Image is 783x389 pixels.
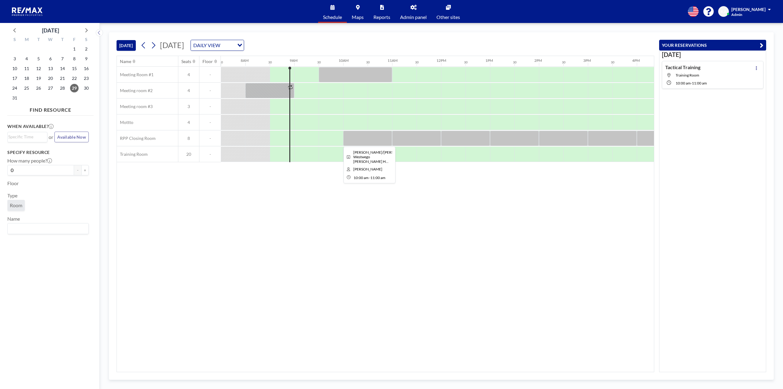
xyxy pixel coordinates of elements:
div: 30 [464,60,468,64]
span: Training Room [676,73,699,77]
span: - [199,88,221,93]
div: 30 [317,60,321,64]
div: 30 [415,60,419,64]
span: Tuesday, August 12, 2025 [34,64,43,73]
span: 8 [178,136,199,141]
div: Seats [181,59,191,64]
span: Monday, August 4, 2025 [22,54,31,63]
div: 4PM [632,58,640,63]
span: Reports [373,15,390,20]
div: T [33,36,45,44]
span: Other sites [436,15,460,20]
span: Wednesday, August 6, 2025 [46,54,55,63]
span: 10:00 AM [354,175,369,180]
label: Type [7,193,17,199]
div: 30 [366,60,370,64]
span: Admin [731,12,742,17]
span: Friday, August 8, 2025 [70,54,79,63]
span: Wednesday, August 20, 2025 [46,74,55,83]
span: Friday, August 1, 2025 [70,45,79,53]
span: - [199,120,221,125]
button: + [81,165,89,175]
span: Meeting room #3 [117,104,153,109]
span: Tuesday, August 26, 2025 [34,84,43,92]
input: Search for option [8,133,44,140]
div: T [56,36,68,44]
div: 30 [562,60,566,64]
span: RPP Closing Room [117,136,156,141]
span: - [199,72,221,77]
div: 30 [513,60,517,64]
div: S [9,36,21,44]
span: Sunday, August 24, 2025 [10,84,19,92]
span: Schedule [323,15,342,20]
h4: Tactical Training [665,64,700,70]
input: Search for option [222,41,234,49]
h3: [DATE] [662,51,763,58]
span: 11:00 AM [692,81,707,85]
input: Search for option [8,225,85,233]
span: Thursday, August 7, 2025 [58,54,67,63]
label: How many people? [7,158,52,164]
span: Tuesday, August 5, 2025 [34,54,43,63]
div: 2PM [534,58,542,63]
span: Training Room [117,151,148,157]
span: 20 [178,151,199,157]
span: Sunday, August 10, 2025 [10,64,19,73]
span: Sunday, August 31, 2025 [10,94,19,102]
span: 4 [178,72,199,77]
div: 10AM [339,58,349,63]
div: [DATE] [42,26,59,35]
span: Meeting room #2 [117,88,153,93]
span: [PERSON_NAME] [731,7,766,12]
label: Name [7,216,20,222]
button: Available Now [54,132,89,142]
div: W [45,36,57,44]
span: Stephanie Hiser [353,167,382,171]
div: Search for option [191,40,244,50]
span: - [199,136,221,141]
span: Friday, August 15, 2025 [70,64,79,73]
div: 30 [611,60,614,64]
div: 12PM [436,58,446,63]
span: - [691,81,692,85]
span: 4 [178,120,199,125]
img: organization-logo [10,6,45,18]
div: Search for option [8,223,88,234]
span: Mottto [117,120,133,125]
span: Monday, August 18, 2025 [22,74,31,83]
button: YOUR RESERVATIONS [659,40,766,50]
button: - [74,165,81,175]
span: Sunday, August 3, 2025 [10,54,19,63]
span: KA [721,9,727,14]
span: 3 [178,104,199,109]
span: or [49,134,53,140]
span: - [369,175,370,180]
div: Search for option [8,132,47,141]
span: 11:00 AM [370,175,385,180]
div: 30 [268,60,272,64]
div: 30 [219,60,223,64]
div: M [21,36,33,44]
span: Admin panel [400,15,427,20]
span: Thursday, August 28, 2025 [58,84,67,92]
h4: FIND RESOURCE [7,104,94,113]
span: Saturday, August 9, 2025 [82,54,91,63]
button: [DATE] [117,40,136,51]
span: Thursday, August 21, 2025 [58,74,67,83]
div: 3PM [583,58,591,63]
span: Saturday, August 16, 2025 [82,64,91,73]
span: Meeting Room #1 [117,72,154,77]
div: 11AM [388,58,398,63]
span: Varnum/Allen-10101 Westwego Pl-Lance Hagan Buyer Only [353,150,425,164]
span: Thursday, August 14, 2025 [58,64,67,73]
span: - [199,151,221,157]
span: Saturday, August 30, 2025 [82,84,91,92]
span: Wednesday, August 27, 2025 [46,84,55,92]
span: Available Now [57,134,86,140]
span: Tuesday, August 19, 2025 [34,74,43,83]
label: Floor [7,180,19,186]
span: 10:00 AM [676,81,691,85]
span: Sunday, August 17, 2025 [10,74,19,83]
span: Maps [352,15,364,20]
